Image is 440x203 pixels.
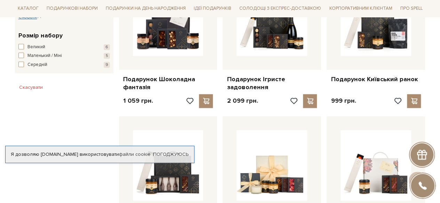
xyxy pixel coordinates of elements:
p: 2 099 грн. [227,97,258,105]
span: Про Spell [397,3,425,14]
span: Великий [27,44,45,51]
button: Скасувати [15,82,47,93]
p: 1 059 грн. [123,97,153,105]
button: Маленький / Міні 5 [18,52,110,59]
button: Середній 9 [18,61,110,68]
a: Подарунок Ігристе задоволення [227,75,317,92]
span: Середній [27,61,47,68]
span: 9 [104,62,110,68]
div: Я дозволяю [DOMAIN_NAME] використовувати [6,151,194,158]
a: Подарунок Київський ранок [331,75,421,83]
span: Каталог [15,3,41,14]
span: Розмір набору [18,31,63,40]
p: 999 грн. [331,97,356,105]
span: Маленький / Міні [27,52,62,59]
span: 5 [104,53,110,59]
button: Великий 6 [18,44,110,51]
a: Солодощі з експрес-доставкою [237,3,324,15]
span: 6 [104,44,110,50]
a: Подарунок Шоколадна фантазія [123,75,213,92]
a: Корпоративним клієнтам [326,3,395,15]
a: Погоджуюсь [153,151,189,158]
span: Подарунки на День народження [103,3,189,14]
a: файли cookie [119,151,151,157]
span: Подарункові набори [44,3,101,14]
span: Ідеї подарунків [191,3,234,14]
span: Сховати [18,14,41,20]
